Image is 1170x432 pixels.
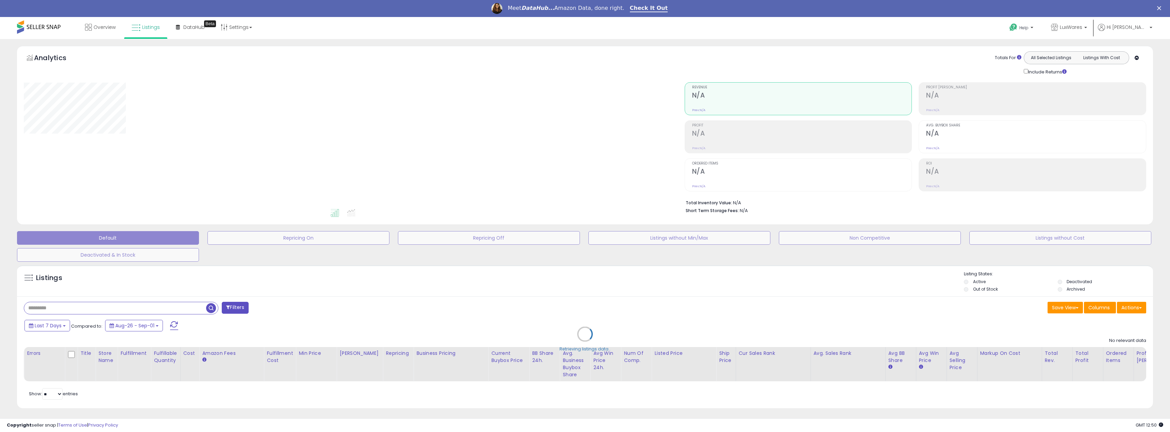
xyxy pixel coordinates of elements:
[7,422,118,429] div: seller snap | |
[686,200,732,206] b: Total Inventory Value:
[80,17,121,37] a: Overview
[559,346,611,352] div: Retrieving listings data..
[58,422,87,428] a: Terms of Use
[204,20,216,27] div: Tooltip anchor
[692,168,912,177] h2: N/A
[1098,24,1152,39] a: Hi [PERSON_NAME]
[692,162,912,166] span: Ordered Items
[995,55,1021,61] div: Totals For
[588,231,770,245] button: Listings without Min/Max
[692,108,705,112] small: Prev: N/A
[171,17,210,37] a: DataHub
[17,231,199,245] button: Default
[1046,17,1092,39] a: LuxWares
[1009,23,1018,32] i: Get Help
[207,231,389,245] button: Repricing On
[740,207,748,214] span: N/A
[692,146,705,150] small: Prev: N/A
[692,129,912,139] h2: N/A
[686,208,739,213] b: Short Term Storage Fees:
[1019,68,1075,75] div: Include Returns
[630,5,668,12] a: Check It Out
[926,146,939,150] small: Prev: N/A
[94,24,116,31] span: Overview
[1026,53,1076,62] button: All Selected Listings
[183,24,205,31] span: DataHub
[7,422,32,428] strong: Copyright
[926,86,1146,89] span: Profit [PERSON_NAME]
[926,184,939,188] small: Prev: N/A
[1157,6,1164,10] div: Close
[491,3,502,14] img: Profile image for Georgie
[1019,25,1029,31] span: Help
[692,91,912,101] h2: N/A
[692,86,912,89] span: Revenue
[692,124,912,127] span: Profit
[142,24,160,31] span: Listings
[926,108,939,112] small: Prev: N/A
[398,231,580,245] button: Repricing Off
[926,124,1146,127] span: Avg. Buybox Share
[1136,422,1163,428] span: 2025-09-9 12:50 GMT
[88,422,118,428] a: Privacy Policy
[1107,24,1148,31] span: Hi [PERSON_NAME]
[926,162,1146,166] span: ROI
[692,184,705,188] small: Prev: N/A
[17,248,199,262] button: Deactivated & In Stock
[1076,53,1127,62] button: Listings With Cost
[508,5,624,12] div: Meet Amazon Data, done right.
[127,17,165,37] a: Listings
[34,53,80,64] h5: Analytics
[521,5,554,11] i: DataHub...
[686,198,1141,206] li: N/A
[926,168,1146,177] h2: N/A
[1004,18,1040,39] a: Help
[1060,24,1082,31] span: LuxWares
[969,231,1151,245] button: Listings without Cost
[216,17,257,37] a: Settings
[779,231,961,245] button: Non Competitive
[926,129,1146,139] h2: N/A
[926,91,1146,101] h2: N/A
